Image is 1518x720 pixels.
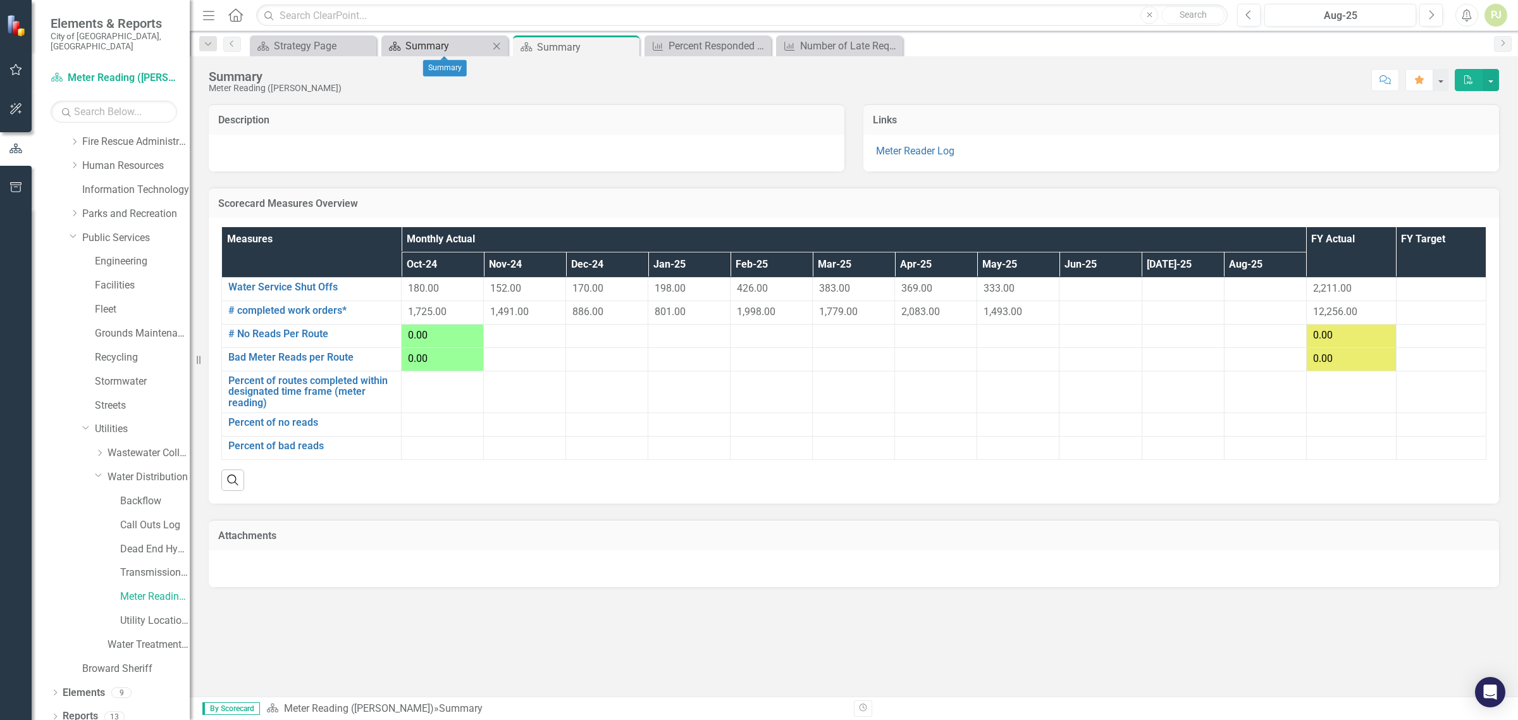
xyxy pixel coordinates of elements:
[228,352,395,363] a: Bad Meter Reads per Route
[120,518,190,533] a: Call Outs Log
[408,329,428,341] span: 0.00
[819,282,850,294] span: 383.00
[51,31,177,52] small: City of [GEOGRAPHIC_DATA], [GEOGRAPHIC_DATA]
[537,39,636,55] div: Summary
[984,306,1022,318] span: 1,493.00
[901,306,940,318] span: 2,083.00
[51,16,177,31] span: Elements & Reports
[1264,4,1416,27] button: Aug-25
[423,60,467,77] div: Summary
[819,306,858,318] span: 1,779.00
[648,38,768,54] a: Percent Responded to within 48 Hours
[228,328,395,340] a: # No Reads Per Route
[1161,6,1225,24] button: Search
[82,135,190,149] a: Fire Rescue Administration
[108,638,190,652] a: Water Treatment Plant
[95,351,190,365] a: Recycling
[209,84,342,93] div: Meter Reading ([PERSON_NAME])
[984,282,1015,294] span: 333.00
[228,305,395,316] a: # completed work orders*
[95,422,190,437] a: Utilities
[228,375,395,409] a: Percent of routes completed within designated time frame (meter reading)
[669,38,768,54] div: Percent Responded to within 48 Hours
[256,4,1228,27] input: Search ClearPoint...
[405,38,489,54] div: Summary
[572,282,603,294] span: 170.00
[228,417,395,428] a: Percent of no reads
[111,687,132,698] div: 9
[222,277,402,301] td: Double-Click to Edit Right Click for Context Menu
[120,542,190,557] a: Dead End Hydrant Flushing Log
[1269,8,1412,23] div: Aug-25
[1313,352,1333,364] span: 0.00
[266,702,844,716] div: »
[222,371,402,413] td: Double-Click to Edit Right Click for Context Menu
[1475,677,1505,707] div: Open Intercom Messenger
[490,306,529,318] span: 1,491.00
[1484,4,1507,27] button: PJ
[800,38,899,54] div: Number of Late Requests
[95,278,190,293] a: Facilities
[1180,9,1207,20] span: Search
[218,198,1490,209] h3: Scorecard Measures Overview
[408,282,439,294] span: 180.00
[408,352,428,364] span: 0.00
[82,207,190,221] a: Parks and Recreation
[408,306,447,318] span: 1,725.00
[228,282,395,293] a: Water Service Shut Offs
[108,446,190,461] a: Wastewater Collection
[218,115,835,126] h3: Description
[82,231,190,245] a: Public Services
[82,662,190,676] a: Broward Sheriff
[6,15,28,37] img: ClearPoint Strategy
[385,38,489,54] a: Summary
[222,347,402,371] td: Double-Click to Edit Right Click for Context Menu
[737,306,775,318] span: 1,998.00
[63,686,105,700] a: Elements
[876,145,954,157] a: Meter Reader Log
[218,530,1490,542] h3: Attachments
[82,159,190,173] a: Human Resources
[120,614,190,628] a: Utility Location Requests
[95,375,190,389] a: Stormwater
[120,590,190,604] a: Meter Reading ([PERSON_NAME])
[572,306,603,318] span: 886.00
[202,702,260,715] span: By Scorecard
[655,282,686,294] span: 198.00
[222,301,402,324] td: Double-Click to Edit Right Click for Context Menu
[284,702,434,714] a: Meter Reading ([PERSON_NAME])
[274,38,373,54] div: Strategy Page
[228,440,395,452] a: Percent of bad reads
[222,324,402,347] td: Double-Click to Edit Right Click for Context Menu
[51,101,177,123] input: Search Below...
[779,38,899,54] a: Number of Late Requests
[95,399,190,413] a: Streets
[82,183,190,197] a: Information Technology
[95,254,190,269] a: Engineering
[95,302,190,317] a: Fleet
[439,702,483,714] div: Summary
[253,38,373,54] a: Strategy Page
[120,494,190,509] a: Backflow
[1313,306,1357,318] span: 12,256.00
[222,436,402,459] td: Double-Click to Edit Right Click for Context Menu
[209,70,342,84] div: Summary
[222,413,402,436] td: Double-Click to Edit Right Click for Context Menu
[95,326,190,341] a: Grounds Maintenance
[51,71,177,85] a: Meter Reading ([PERSON_NAME])
[737,282,768,294] span: 426.00
[108,470,190,485] a: Water Distribution
[655,306,686,318] span: 801.00
[873,115,1490,126] h3: Links
[490,282,521,294] span: 152.00
[1313,329,1333,341] span: 0.00
[1313,282,1352,294] span: 2,211.00
[901,282,932,294] span: 369.00
[120,566,190,580] a: Transmission and Distribution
